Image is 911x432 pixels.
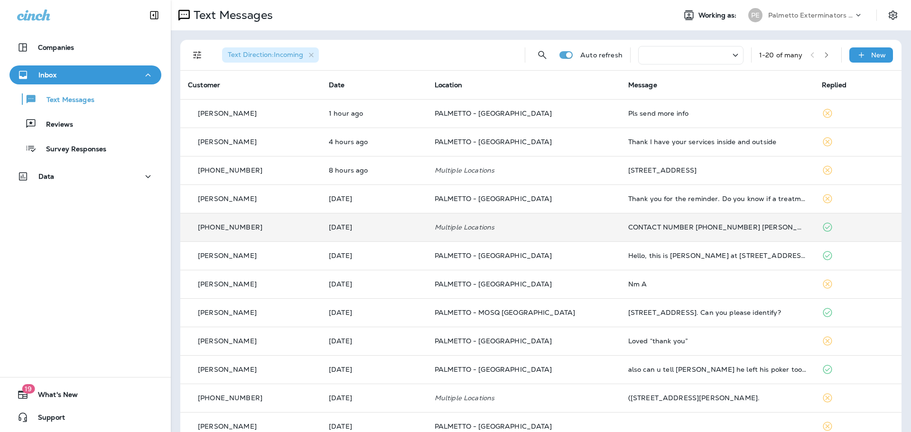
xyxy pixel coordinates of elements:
[628,337,807,345] div: Loved “thank you”
[190,8,273,22] p: Text Messages
[435,138,552,146] span: PALMETTO - [GEOGRAPHIC_DATA]
[9,65,161,84] button: Inbox
[628,138,807,146] div: Thank I have your services inside and outside
[533,46,552,64] button: Search Messages
[628,195,807,202] div: Thank you for the reminder. Do you know if a treatment would occur this time (within the next yea...
[37,96,94,105] p: Text Messages
[329,138,419,146] p: Sep 9, 2025 12:04 PM
[435,280,552,288] span: PALMETTO - [GEOGRAPHIC_DATA]
[9,89,161,109] button: Text Messages
[435,422,552,431] span: PALMETTO - [GEOGRAPHIC_DATA]
[9,114,161,134] button: Reviews
[198,195,257,202] p: [PERSON_NAME]
[198,223,262,231] p: [PHONE_NUMBER]
[628,309,807,316] div: 1 Arcadian Park, Apt 1A. Can you please identify?
[329,394,419,402] p: Sep 4, 2025 03:13 PM
[28,391,78,402] span: What's New
[628,110,807,117] div: Pls send more info
[435,223,613,231] p: Multiple Locations
[37,145,106,154] p: Survey Responses
[329,110,419,117] p: Sep 9, 2025 03:40 PM
[329,195,419,202] p: Sep 8, 2025 04:16 PM
[198,138,257,146] p: [PERSON_NAME]
[580,51,623,59] p: Auto refresh
[329,280,419,288] p: Sep 6, 2025 09:59 PM
[871,51,886,59] p: New
[198,337,257,345] p: [PERSON_NAME]
[188,46,207,64] button: Filters
[9,385,161,404] button: 19What's New
[9,167,161,186] button: Data
[198,309,257,316] p: [PERSON_NAME]
[329,309,419,316] p: Sep 5, 2025 01:48 PM
[198,280,257,288] p: [PERSON_NAME]
[329,423,419,430] p: Sep 4, 2025 01:24 PM
[188,81,220,89] span: Customer
[628,223,807,231] div: CONTACT NUMBER 843 718-8682 WILLART SMITH THANKS
[198,423,257,430] p: [PERSON_NAME]
[329,223,419,231] p: Sep 8, 2025 10:03 AM
[9,138,161,158] button: Survey Responses
[628,280,807,288] div: Nm A
[329,252,419,259] p: Sep 8, 2025 09:34 AM
[884,7,902,24] button: Settings
[435,308,576,317] span: PALMETTO - MOSQ [GEOGRAPHIC_DATA]
[435,81,462,89] span: Location
[435,194,552,203] span: PALMETTO - [GEOGRAPHIC_DATA]
[38,173,55,180] p: Data
[329,166,419,174] p: Sep 9, 2025 08:06 AM
[759,51,803,59] div: 1 - 20 of many
[768,11,854,19] p: Palmetto Exterminators LLC
[198,110,257,117] p: [PERSON_NAME]
[22,384,35,394] span: 19
[435,394,613,402] p: Multiple Locations
[9,408,161,427] button: Support
[141,6,167,25] button: Collapse Sidebar
[435,251,552,260] span: PALMETTO - [GEOGRAPHIC_DATA]
[198,166,262,174] p: [PHONE_NUMBER]
[822,81,846,89] span: Replied
[628,81,657,89] span: Message
[628,166,807,174] div: 3 Riverside Dr.
[228,50,303,59] span: Text Direction : Incoming
[628,366,807,373] div: also can u tell chad he left his poker tool that looks like a screwdriver and i will leave on fro...
[38,71,56,79] p: Inbox
[198,252,257,259] p: [PERSON_NAME]
[698,11,739,19] span: Working as:
[435,365,552,374] span: PALMETTO - [GEOGRAPHIC_DATA]
[628,394,807,402] div: (3/3)Old Forest Dr. Seabrook Island, SC 29455.
[37,120,73,129] p: Reviews
[329,337,419,345] p: Sep 5, 2025 01:28 PM
[435,166,613,174] p: Multiple Locations
[748,8,762,22] div: PE
[9,38,161,57] button: Companies
[28,414,65,425] span: Support
[222,47,319,63] div: Text Direction:Incoming
[329,366,419,373] p: Sep 4, 2025 04:29 PM
[435,109,552,118] span: PALMETTO - [GEOGRAPHIC_DATA]
[628,252,807,259] div: Hello, this is Quentin Mouser at 28 Moultrie Street. Here are the pictures you requested. These a...
[38,44,74,51] p: Companies
[329,81,345,89] span: Date
[198,394,262,402] p: [PHONE_NUMBER]
[435,337,552,345] span: PALMETTO - [GEOGRAPHIC_DATA]
[198,366,257,373] p: [PERSON_NAME]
